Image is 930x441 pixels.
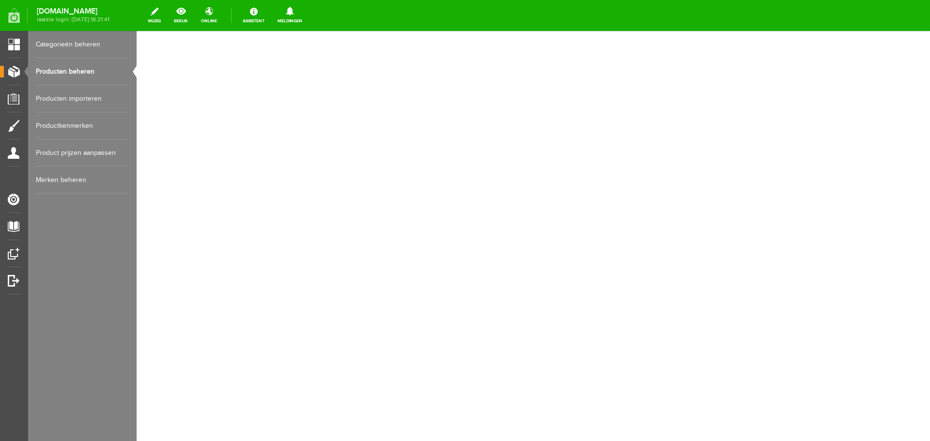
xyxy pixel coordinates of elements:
[36,58,129,85] a: Producten beheren
[237,5,270,26] a: Assistent
[36,85,129,112] a: Producten importeren
[36,112,129,139] a: Productkenmerken
[36,139,129,167] a: Product prijzen aanpassen
[168,5,194,26] a: bekijk
[37,9,109,14] strong: [DOMAIN_NAME]
[36,31,129,58] a: Categorieën beheren
[142,5,167,26] a: wijzig
[272,5,308,26] a: Meldingen
[36,167,129,194] a: Merken beheren
[195,5,223,26] a: online
[37,17,109,22] span: laatste login: [DATE] 18:21:41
